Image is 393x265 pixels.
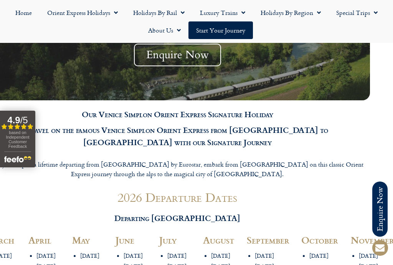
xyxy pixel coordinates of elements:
h2: September [247,236,294,245]
a: Orient Express Holidays [40,4,125,21]
h2: November [351,236,369,245]
h2: May [72,236,108,245]
li: [DATE] [124,252,152,260]
nav: Menu [4,4,389,39]
a: Luxury Trains [192,4,253,21]
li: [DATE] [359,252,369,260]
span: Departing [GEOGRAPHIC_DATA] [114,212,240,224]
h2: July [159,236,195,245]
li: [DATE] [211,252,239,260]
a: Holidays by Region [253,4,329,21]
li: [DATE] [167,252,195,260]
li: [DATE] [80,252,108,260]
span: Our Venice Simplon Orient Express Signature Holiday [82,108,273,120]
a: Special Trips [329,4,385,21]
li: [DATE] [255,252,294,260]
a: Start your Journey [188,21,253,39]
li: [DATE] [36,252,64,260]
span: travel on the famous Venice Simplon Orient Express from [GEOGRAPHIC_DATA] to [GEOGRAPHIC_DATA] wi... [27,124,328,148]
a: Home [8,4,40,21]
a: About Us [140,21,188,39]
h2: August [203,236,239,245]
h2: October [301,236,343,245]
h2: April [28,236,64,245]
li: [DATE] [309,252,343,260]
h2: June [116,236,152,245]
span: Enquire Now [134,44,221,66]
a: Holidays by Rail [125,4,192,21]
